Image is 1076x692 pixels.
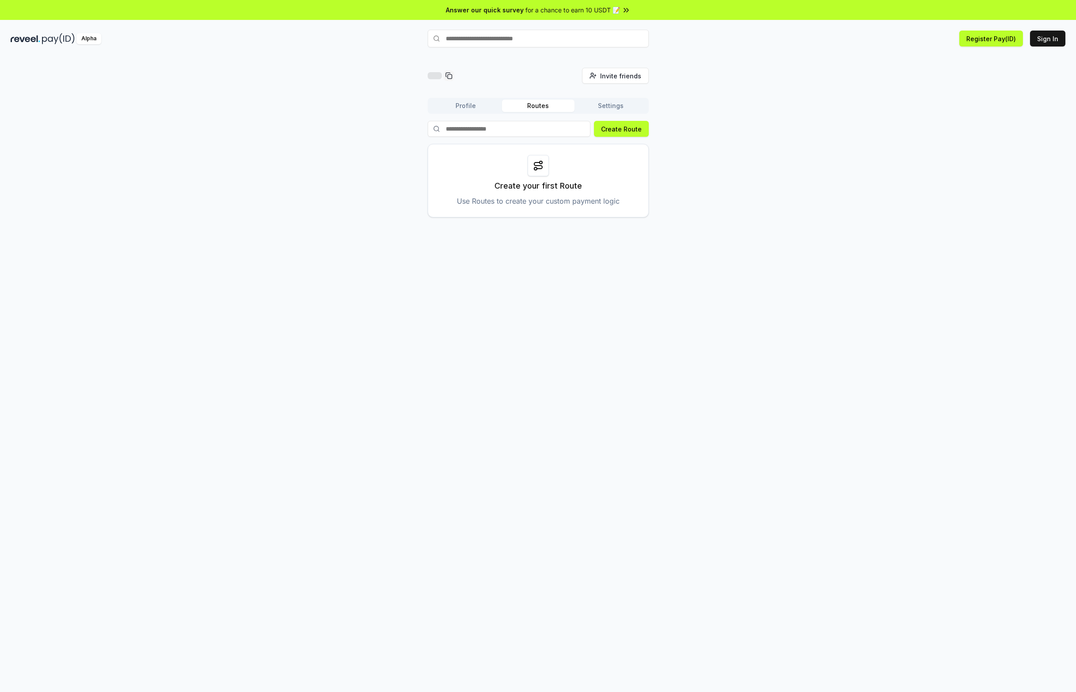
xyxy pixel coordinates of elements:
img: reveel_dark [11,33,40,44]
div: Alpha [77,33,101,44]
button: Register Pay(ID) [959,31,1023,46]
button: Invite friends [582,68,649,84]
span: for a chance to earn 10 USDT 📝 [525,5,620,15]
p: Create your first Route [494,180,582,192]
button: Create Route [594,121,649,137]
button: Settings [574,100,647,112]
p: Use Routes to create your custom payment logic [457,196,620,206]
span: Invite friends [600,71,641,81]
button: Profile [429,100,502,112]
span: Answer our quick survey [446,5,524,15]
img: pay_id [42,33,75,44]
button: Sign In [1030,31,1065,46]
button: Routes [502,100,574,112]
